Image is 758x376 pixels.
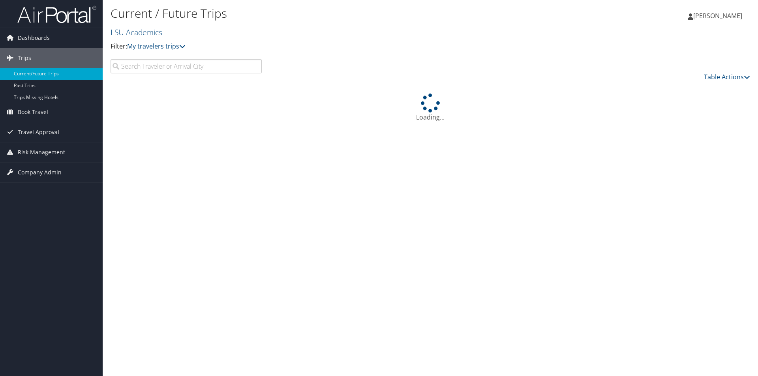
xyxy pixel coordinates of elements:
[18,163,62,182] span: Company Admin
[17,5,96,24] img: airportal-logo.png
[18,142,65,162] span: Risk Management
[18,122,59,142] span: Travel Approval
[111,5,537,22] h1: Current / Future Trips
[111,59,262,73] input: Search Traveler or Arrival City
[18,102,48,122] span: Book Travel
[18,48,31,68] span: Trips
[704,73,750,81] a: Table Actions
[111,27,164,37] a: LSU Academics
[18,28,50,48] span: Dashboards
[111,41,537,52] p: Filter:
[693,11,742,20] span: [PERSON_NAME]
[111,94,750,122] div: Loading...
[127,42,186,51] a: My travelers trips
[688,4,750,28] a: [PERSON_NAME]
